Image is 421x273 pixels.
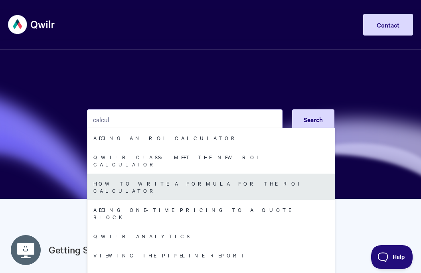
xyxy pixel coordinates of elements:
[87,109,283,129] input: Search the knowledge base
[371,245,413,269] iframe: Toggle Customer Support
[363,14,413,36] a: Contact
[87,147,335,174] a: Qwilr Class: Meet the New ROI Calculator
[49,243,115,257] a: Getting Started
[304,115,323,124] span: Search
[87,128,335,147] a: Adding an ROI calculator
[87,226,335,245] a: Qwilr Analytics
[292,109,334,129] button: Search
[87,174,335,200] a: How to write a formula for the ROI Calculator
[8,10,55,40] img: Qwilr Help Center
[87,200,335,226] a: Adding One-Time Pricing To A Quote Block
[87,245,335,265] a: Viewing the Pipeline Report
